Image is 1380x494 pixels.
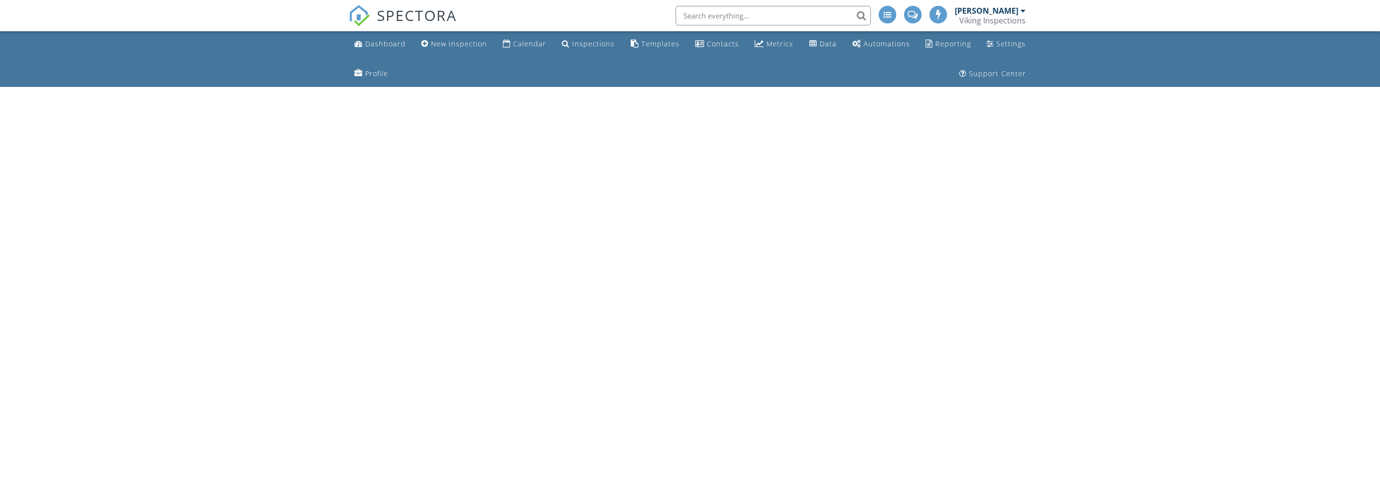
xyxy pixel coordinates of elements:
[935,39,971,48] div: Reporting
[996,39,1026,48] div: Settings
[350,35,410,53] a: Dashboard
[848,35,914,53] a: Automations (Advanced)
[499,35,550,53] a: Calendar
[983,35,1030,53] a: Settings
[955,6,1018,16] div: [PERSON_NAME]
[955,65,1030,83] a: Support Center
[922,35,975,53] a: Reporting
[969,69,1026,78] div: Support Center
[707,39,739,48] div: Contacts
[864,39,910,48] div: Automations
[676,6,871,25] input: Search everything...
[365,39,406,48] div: Dashboard
[513,39,546,48] div: Calendar
[350,65,392,83] a: Company Profile
[377,5,457,25] span: SPECTORA
[627,35,683,53] a: Templates
[572,39,615,48] div: Inspections
[641,39,680,48] div: Templates
[820,39,837,48] div: Data
[691,35,743,53] a: Contacts
[751,35,797,53] a: Metrics
[766,39,793,48] div: Metrics
[805,35,841,53] a: Data
[417,35,491,53] a: New Inspection
[349,5,370,26] img: The Best Home Inspection Software - Spectora
[558,35,618,53] a: Inspections
[959,16,1026,25] div: Viking Inspections
[349,13,457,34] a: SPECTORA
[365,69,388,78] div: Profile
[431,39,487,48] div: New Inspection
